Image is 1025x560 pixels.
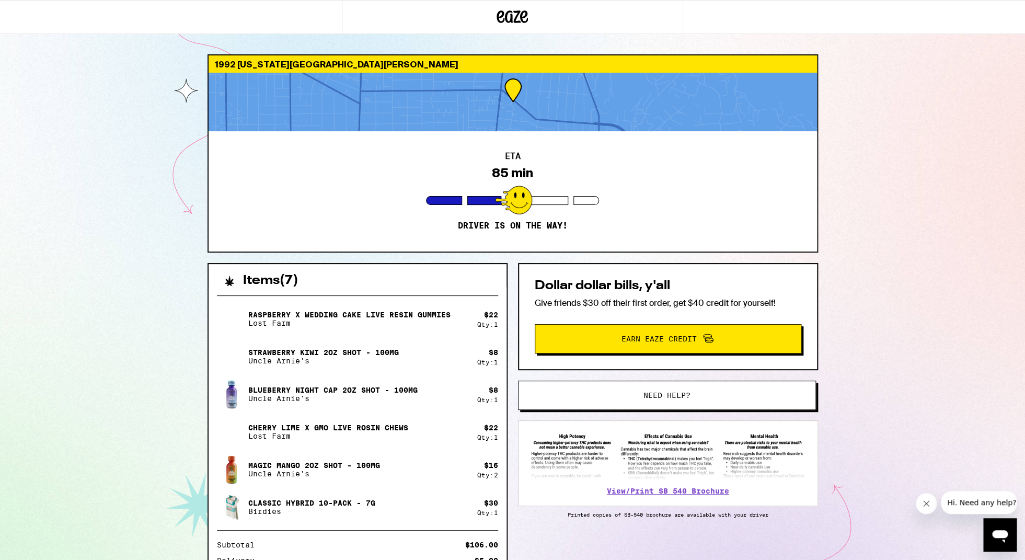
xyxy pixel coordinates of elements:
p: Magic Mango 2oz Shot - 100mg [248,461,380,470]
img: Cherry Lime x GMO Live Rosin Chews [217,417,246,447]
button: Earn Eaze Credit [535,324,801,353]
p: Cherry Lime x GMO Live Rosin Chews [248,424,408,432]
div: $ 16 [484,461,498,470]
div: Qty: 1 [477,321,498,328]
p: Strawberry Kiwi 2oz Shot - 100mg [248,348,399,357]
img: Classic Hybrid 10-Pack - 7g [217,493,246,522]
div: $ 30 [484,499,498,507]
div: Qty: 1 [477,509,498,516]
div: $ 8 [489,348,498,357]
h2: Items ( 7 ) [243,275,298,287]
p: Uncle Arnie's [248,470,380,478]
div: 1992 [US_STATE][GEOGRAPHIC_DATA][PERSON_NAME] [209,55,817,73]
div: $ 8 [489,386,498,394]
p: Uncle Arnie's [248,394,418,403]
p: Raspberry x Wedding Cake Live Resin Gummies [248,311,451,319]
p: Give friends $30 off their first order, get $40 credit for yourself! [535,298,801,308]
div: 85 min [492,166,533,180]
button: Need help? [518,381,816,410]
p: Blueberry Night Cap 2oz Shot - 100mg [248,386,418,394]
span: Need help? [643,392,690,399]
div: Subtotal [217,541,262,548]
p: Uncle Arnie's [248,357,399,365]
div: $ 22 [484,311,498,319]
iframe: Message from company [941,491,1017,514]
h2: ETA [505,152,521,161]
div: Qty: 1 [477,359,498,365]
p: Classic Hybrid 10-Pack - 7g [248,499,375,507]
div: $106.00 [465,541,498,548]
p: Lost Farm [248,432,408,440]
h2: Dollar dollar bills, y'all [535,280,801,292]
p: Printed copies of SB-540 brochure are available with your driver [518,511,818,518]
iframe: Close message [916,493,937,514]
p: Birdies [248,507,375,516]
a: View/Print SB 540 Brochure [607,487,729,495]
span: Earn Eaze Credit [621,335,697,342]
img: Raspberry x Wedding Cake Live Resin Gummies [217,304,246,334]
img: Magic Mango 2oz Shot - 100mg [217,455,246,484]
p: Driver is on the way! [458,221,568,231]
img: SB 540 Brochure preview [529,431,807,480]
img: Blueberry Night Cap 2oz Shot - 100mg [217,380,246,409]
div: Qty: 1 [477,396,498,403]
iframe: Button to launch messaging window [983,518,1017,552]
img: Strawberry Kiwi 2oz Shot - 100mg [217,342,246,371]
div: $ 22 [484,424,498,432]
p: Lost Farm [248,319,451,327]
div: Qty: 1 [477,434,498,441]
div: Qty: 2 [477,472,498,478]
